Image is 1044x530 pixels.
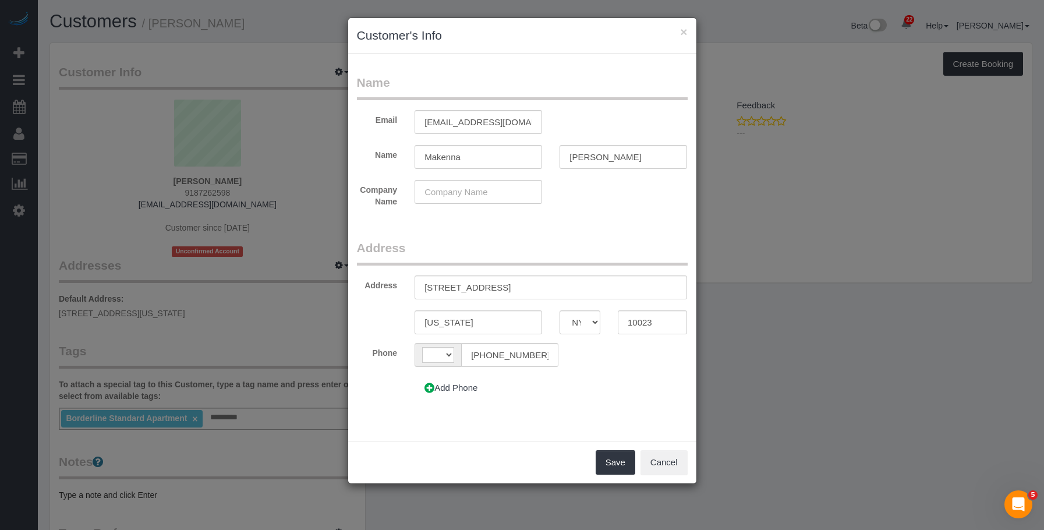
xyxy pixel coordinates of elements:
[640,450,688,475] button: Cancel
[348,180,406,207] label: Company Name
[415,145,542,169] input: First Name
[596,450,635,475] button: Save
[357,27,688,44] h3: Customer's Info
[357,74,688,100] legend: Name
[680,26,687,38] button: ×
[415,310,542,334] input: City
[357,239,688,266] legend: Address
[348,343,406,359] label: Phone
[1028,490,1038,500] span: 5
[415,180,542,204] input: Company Name
[560,145,687,169] input: Last Name
[1004,490,1032,518] iframe: Intercom live chat
[415,376,487,400] button: Add Phone
[618,310,688,334] input: Zip Code
[348,145,406,161] label: Name
[348,110,406,126] label: Email
[461,343,558,367] input: Phone
[348,18,696,483] sui-modal: Customer's Info
[348,275,406,291] label: Address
